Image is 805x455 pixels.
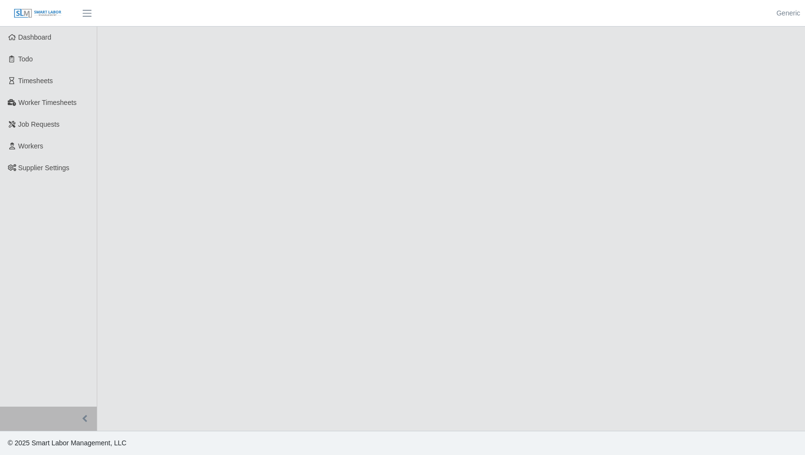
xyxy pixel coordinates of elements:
[18,77,53,85] span: Timesheets
[18,33,52,41] span: Dashboard
[18,142,44,150] span: Workers
[18,164,70,172] span: Supplier Settings
[18,99,76,106] span: Worker Timesheets
[18,55,33,63] span: Todo
[776,8,800,18] a: Generic
[18,120,60,128] span: Job Requests
[8,439,126,447] span: © 2025 Smart Labor Management, LLC
[14,8,62,19] img: SLM Logo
